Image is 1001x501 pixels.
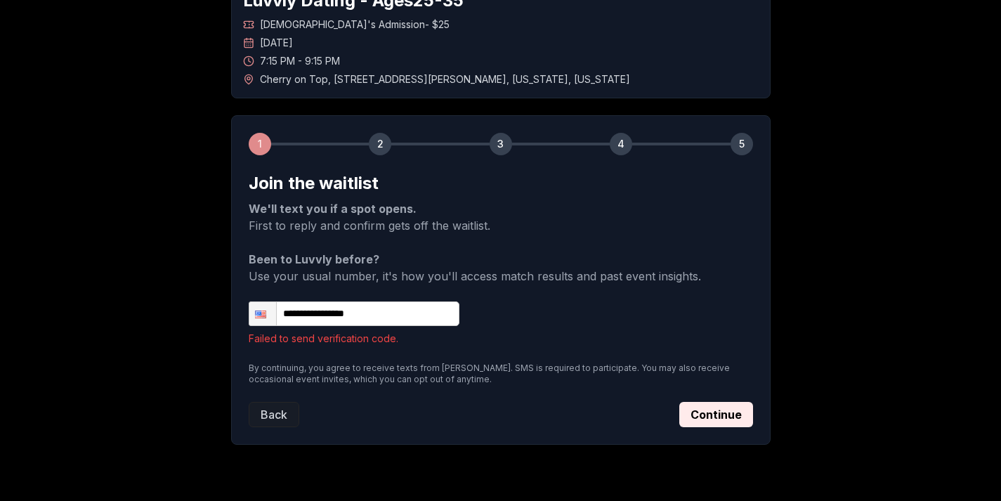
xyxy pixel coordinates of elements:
[679,402,753,427] button: Continue
[260,72,630,86] span: Cherry on Top , [STREET_ADDRESS][PERSON_NAME] , [US_STATE] , [US_STATE]
[260,18,450,32] span: [DEMOGRAPHIC_DATA]'s Admission - $25
[249,172,753,195] h2: Join the waitlist
[260,54,340,68] span: 7:15 PM - 9:15 PM
[249,252,379,266] strong: Been to Luvvly before?
[610,133,632,155] div: 4
[249,302,276,325] div: United States: + 1
[249,200,753,234] p: First to reply and confirm gets off the waitlist.
[249,332,753,346] p: Failed to send verification code.
[249,402,299,427] button: Back
[369,133,391,155] div: 2
[260,36,293,50] span: [DATE]
[249,133,271,155] div: 1
[731,133,753,155] div: 5
[249,202,417,216] strong: We'll text you if a spot opens.
[249,251,753,285] p: Use your usual number, it's how you'll access match results and past event insights.
[490,133,512,155] div: 3
[249,363,753,385] p: By continuing, you agree to receive texts from [PERSON_NAME]. SMS is required to participate. You...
